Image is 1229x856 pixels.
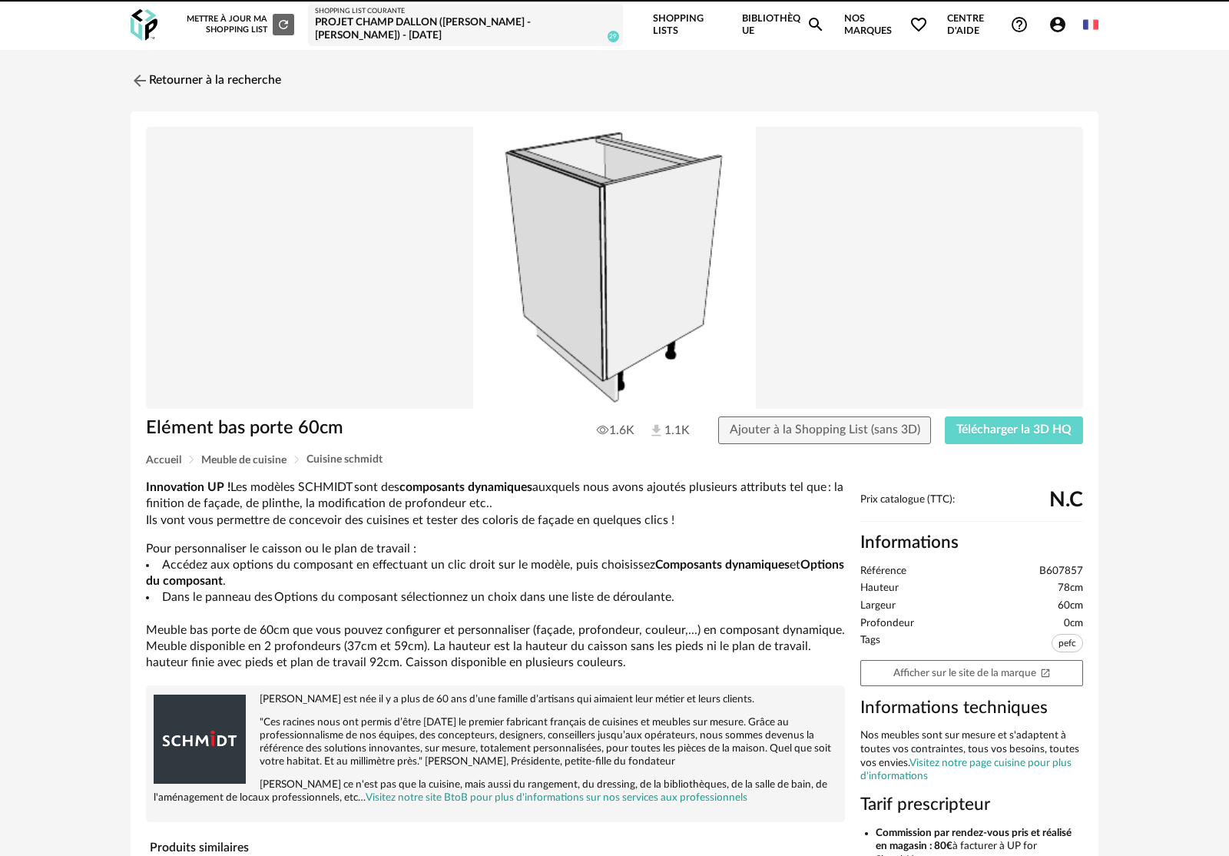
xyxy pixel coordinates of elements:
[956,423,1072,436] span: Télécharger la 3D HQ
[1058,582,1083,596] span: 78cm
[730,423,920,436] span: Ajouter à la Shopping List (sans 3D)
[655,559,790,571] b: Composants dynamiques
[154,778,837,805] p: [PERSON_NAME] ce n'est pas que la cuisine, mais aussi du rangement, du dressing, de la bibliothèq...
[366,792,747,803] a: Visitez notre site BtoB pour plus d'informations sur nos services aux professionnels
[1052,634,1083,652] span: pefc
[860,660,1083,687] a: Afficher sur le site de la marqueOpen In New icon
[597,423,634,438] span: 1.6K
[1083,17,1098,32] img: fr
[860,532,1083,554] h2: Informations
[1010,15,1029,34] span: Help Circle Outline icon
[648,423,664,439] img: Téléchargements
[909,15,928,34] span: Heart Outline icon
[146,479,845,529] p: Les modèles SCHMIDT sont des auxquels nous avons ajoutés plusieurs attributs tel que : la finitio...
[860,634,880,656] span: Tags
[146,454,1083,466] div: Breadcrumb
[860,599,896,613] span: Largeur
[648,423,690,440] span: 1.1K
[608,31,619,42] span: 29
[860,617,914,631] span: Profondeur
[860,758,1072,782] a: Visitez notre page cuisine pour plus d'informations
[1058,599,1083,613] span: 60cm
[146,589,845,606] li: Dans le panneau des Options du composant sélectionnez un choix dans une liste de déroulante.
[718,416,932,444] button: Ajouter à la Shopping List (sans 3D)
[146,127,1083,410] img: Product pack shot
[201,455,287,466] span: Meuble de cuisine
[146,557,845,590] li: Accédez aux options du composant en effectuant un clic droit sur le modèle, puis choisissez et .
[146,481,230,493] b: Innovation UP !
[947,12,1029,38] span: Centre d'aideHelp Circle Outline icon
[131,71,149,90] img: svg+xml;base64,PHN2ZyB3aWR0aD0iMjQiIGhlaWdodD0iMjQiIHZpZXdCb3g9IjAgMCAyNCAyNCIgZmlsbD0ibm9uZSIgeG...
[807,15,825,34] span: Magnify icon
[860,697,1083,719] h3: Informations techniques
[277,20,290,28] span: Refresh icon
[306,454,383,465] span: Cuisine schmidt
[860,729,1083,783] div: Nos meubles sont sur mesure et s'adaptent à toutes vos contraintes, tous vos besoins, toutes vos ...
[860,493,1083,522] div: Prix catalogue (TTC):
[860,794,1083,816] h3: Tarif prescripteur
[146,416,528,440] h1: Elément bas porte 60cm
[146,455,181,466] span: Accueil
[315,16,615,43] div: Projet Champ Dallon ([PERSON_NAME] - [PERSON_NAME]) - [DATE]
[945,416,1083,444] button: Télécharger la 3D HQ
[315,7,615,43] a: Shopping List courante Projet Champ Dallon ([PERSON_NAME] - [PERSON_NAME]) - [DATE] 29
[876,828,1072,852] b: Commission par rendez-vous pris et réalisé en magasin : 80€
[131,9,157,41] img: OXP
[1048,15,1067,34] span: Account Circle icon
[1048,15,1074,34] span: Account Circle icon
[146,479,845,672] div: Pour personnaliser le caisson ou le plan de travail : Meuble bas porte de 60cm que vous pouvez co...
[1039,565,1083,579] span: B607857
[860,582,899,596] span: Hauteur
[131,64,281,98] a: Retourner à la recherche
[860,565,906,579] span: Référence
[399,481,532,493] b: composants dynamiques
[154,693,246,785] img: brand logo
[1049,494,1083,506] span: N.C
[184,14,294,35] div: Mettre à jour ma Shopping List
[154,716,837,768] p: "Ces racines nous ont permis d’être [DATE] le premier fabricant français de cuisines et meubles s...
[315,7,615,16] div: Shopping List courante
[1064,617,1083,631] span: 0cm
[1040,667,1051,678] span: Open In New icon
[154,693,837,706] p: [PERSON_NAME] est née il y a plus de 60 ans d’une famille d’artisans qui aimaient leur métier et ...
